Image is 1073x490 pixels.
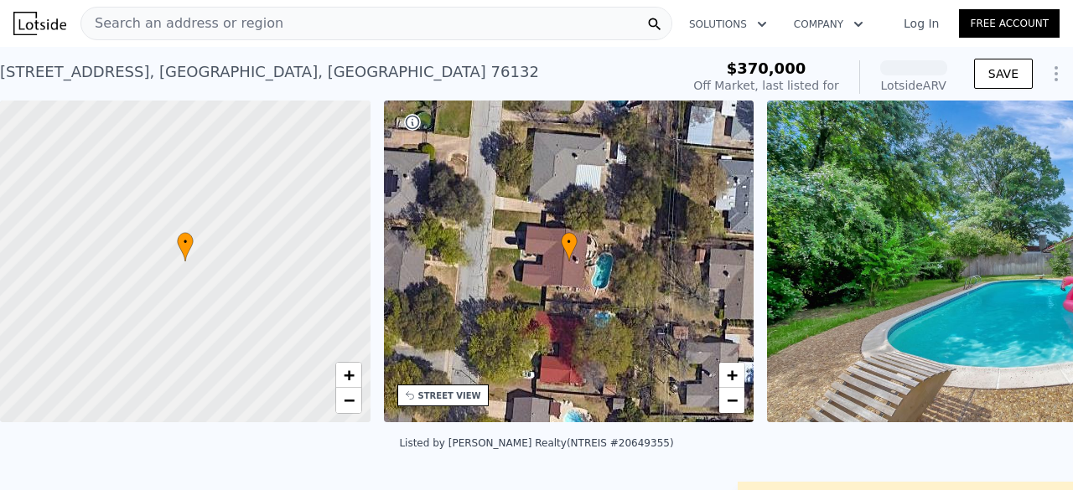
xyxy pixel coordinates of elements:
[880,77,947,94] div: Lotside ARV
[727,59,806,77] span: $370,000
[561,235,578,250] span: •
[418,389,481,402] div: STREET VIEW
[336,363,361,388] a: Zoom in
[561,232,578,261] div: •
[177,235,194,250] span: •
[727,364,738,385] span: +
[13,12,66,35] img: Lotside
[336,388,361,413] a: Zoom out
[719,363,744,388] a: Zoom in
[719,388,744,413] a: Zoom out
[343,389,354,410] span: −
[727,389,738,410] span: −
[693,77,839,94] div: Off Market, last listed for
[884,15,959,32] a: Log In
[959,9,1060,38] a: Free Account
[81,13,283,34] span: Search an address or region
[177,232,194,261] div: •
[780,9,877,39] button: Company
[1039,57,1073,90] button: Show Options
[974,59,1033,89] button: SAVE
[676,9,780,39] button: Solutions
[399,437,673,449] div: Listed by [PERSON_NAME] Realty (NTREIS #20649355)
[343,364,354,385] span: +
